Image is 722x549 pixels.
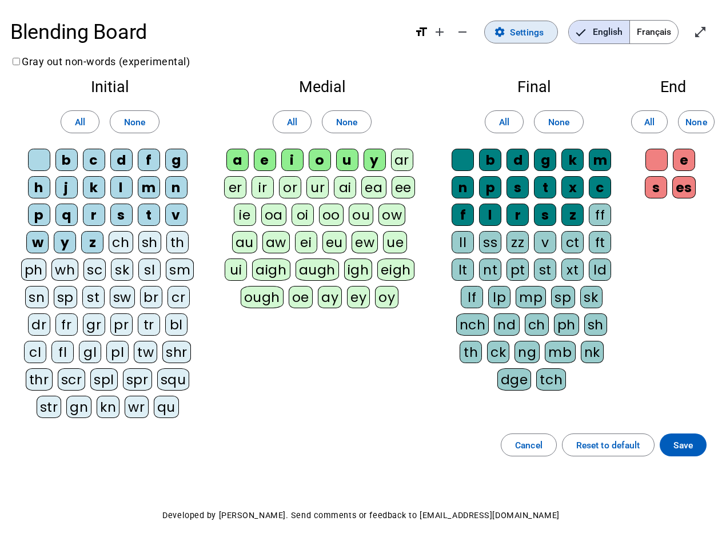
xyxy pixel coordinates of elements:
div: sk [111,258,133,281]
div: sp [54,286,77,308]
div: ir [252,176,274,198]
input: Gray out non-words (experimental) [13,58,20,65]
div: au [232,231,257,253]
div: ur [306,176,329,198]
div: fr [55,313,78,336]
span: Reset to default [576,437,640,453]
div: zz [506,231,529,253]
div: gn [66,396,91,418]
div: ck [487,341,509,363]
div: dr [28,313,50,336]
div: pr [110,313,133,336]
span: All [644,114,655,130]
div: ough [241,286,284,308]
div: q [55,204,78,226]
div: ll [452,231,474,253]
div: gl [79,341,101,363]
div: ei [295,231,317,253]
button: All [485,110,524,133]
div: ar [391,149,413,171]
div: sh [138,231,161,253]
div: a [226,149,249,171]
div: c [83,149,105,171]
div: cr [167,286,190,308]
mat-icon: format_size [414,25,428,39]
p: Developed by [PERSON_NAME]. Send comments or feedback to [EMAIL_ADDRESS][DOMAIN_NAME] [10,508,712,523]
div: m [589,149,611,171]
div: scr [58,368,86,391]
span: None [548,114,569,130]
div: ai [334,176,356,198]
div: tw [134,341,157,363]
div: ay [318,286,342,308]
div: r [83,204,105,226]
div: y [364,149,386,171]
div: w [26,231,49,253]
button: Increase font size [428,21,451,43]
div: l [110,176,133,198]
div: s [645,176,667,198]
div: j [55,176,78,198]
div: wr [125,396,148,418]
mat-button-toggle-group: Language selection [568,20,679,44]
div: sw [110,286,135,308]
div: ft [589,231,611,253]
div: d [110,149,133,171]
div: thr [26,368,53,391]
span: All [499,114,509,130]
div: nd [494,313,519,336]
div: kn [97,396,119,418]
button: Reset to default [562,433,655,456]
button: Settings [484,21,558,43]
span: None [124,114,145,130]
div: ue [383,231,407,253]
mat-icon: open_in_full [693,25,707,39]
div: eigh [377,258,414,281]
div: mb [545,341,575,363]
div: th [166,231,189,253]
div: oy [375,286,398,308]
mat-icon: remove [456,25,469,39]
button: All [631,110,668,133]
div: es [672,176,696,198]
button: Save [660,433,707,456]
div: aigh [252,258,290,281]
div: t [138,204,160,226]
div: ld [589,258,611,281]
div: ph [554,313,579,336]
div: x [561,176,584,198]
div: sl [138,258,161,281]
span: Cancel [515,437,543,453]
h2: Initial [21,79,200,95]
div: oi [292,204,314,226]
div: e [254,149,276,171]
div: dge [497,368,532,391]
div: sn [25,286,48,308]
div: nch [456,313,489,336]
div: sk [580,286,603,308]
div: mp [516,286,546,308]
div: ui [225,258,247,281]
div: cl [24,341,46,363]
button: Decrease font size [451,21,474,43]
div: ss [479,231,501,253]
div: m [138,176,160,198]
span: English [569,21,629,43]
div: g [165,149,188,171]
div: oa [261,204,286,226]
div: th [460,341,482,363]
div: tch [536,368,566,391]
div: ph [21,258,46,281]
div: s [534,204,556,226]
div: v [534,231,556,253]
div: oe [289,286,313,308]
div: r [506,204,529,226]
div: i [281,149,304,171]
div: d [506,149,529,171]
div: er [224,176,246,198]
div: nt [479,258,501,281]
div: sp [551,286,575,308]
div: f [138,149,160,171]
div: y [54,231,76,253]
div: sm [166,258,194,281]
